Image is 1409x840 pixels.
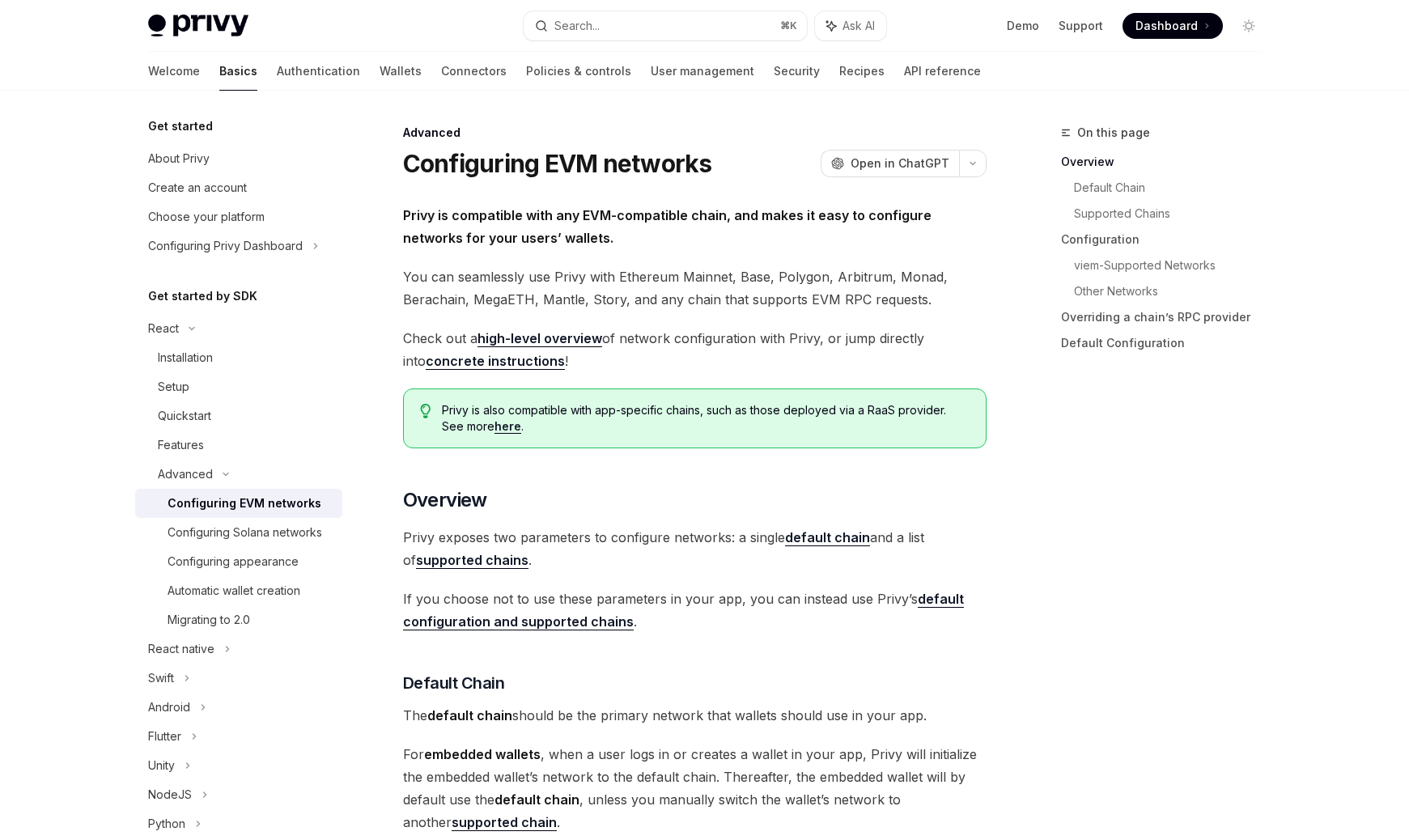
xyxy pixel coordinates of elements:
a: supported chain [452,814,557,831]
div: Quickstart [158,406,211,426]
a: supported chains [416,552,528,569]
div: Features [158,435,204,455]
div: Swift [148,668,174,688]
a: concrete instructions [426,353,565,370]
a: About Privy [135,144,342,173]
a: Policies & controls [526,52,631,91]
strong: Privy is compatible with any EVM-compatible chain, and makes it easy to configure networks for yo... [403,207,932,246]
span: You can seamlessly use Privy with Ethereum Mainnet, Base, Polygon, Arbitrum, Monad, Berachain, Me... [403,265,987,311]
span: Default Chain [403,672,505,694]
a: Wallets [380,52,422,91]
a: Configuration [1061,227,1275,252]
a: User management [651,52,754,91]
a: Configuring Solana networks [135,518,342,547]
a: Choose your platform [135,202,342,231]
a: Create an account [135,173,342,202]
h5: Get started by SDK [148,286,257,306]
span: Ask AI [842,18,875,34]
a: high-level overview [477,330,602,347]
span: Dashboard [1135,18,1198,34]
span: Privy exposes two parameters to configure networks: a single and a list of . [403,526,987,571]
strong: default chain [494,791,579,808]
strong: supported chains [416,552,528,568]
div: Installation [158,348,213,367]
a: Overriding a chain’s RPC provider [1061,304,1275,330]
a: here [494,419,521,434]
a: Authentication [277,52,360,91]
a: Configuring EVM networks [135,489,342,518]
h5: Get started [148,117,213,136]
a: Configuring appearance [135,547,342,576]
div: React native [148,639,214,659]
div: NodeJS [148,785,192,804]
span: If you choose not to use these parameters in your app, you can instead use Privy’s . [403,588,987,633]
a: Welcome [148,52,200,91]
span: On this page [1077,123,1150,142]
button: Toggle dark mode [1236,13,1262,39]
div: Configuring EVM networks [168,494,321,513]
a: Support [1059,18,1103,34]
a: Other Networks [1074,278,1275,304]
strong: embedded wallets [424,746,541,762]
div: Advanced [403,125,987,141]
a: viem-Supported Networks [1074,252,1275,278]
a: Supported Chains [1074,201,1275,227]
a: Automatic wallet creation [135,576,342,605]
div: About Privy [148,149,210,168]
img: light logo [148,15,248,37]
a: API reference [904,52,981,91]
svg: Tip [420,404,431,418]
div: Flutter [148,727,181,746]
div: Automatic wallet creation [168,581,300,600]
strong: supported chain [452,814,557,830]
div: Configuring appearance [168,552,299,571]
div: Android [148,698,190,717]
div: Setup [158,377,189,397]
a: Connectors [441,52,507,91]
div: Search... [554,16,600,36]
span: For , when a user logs in or creates a wallet in your app, Privy will initialize the embedded wal... [403,743,987,834]
a: Default Configuration [1061,330,1275,356]
a: Basics [219,52,257,91]
span: ⌘ K [780,19,797,32]
a: default chain [785,529,870,546]
span: Open in ChatGPT [851,155,949,172]
button: Search...⌘K [524,11,807,40]
button: Ask AI [815,11,886,40]
a: Installation [135,343,342,372]
a: Demo [1007,18,1039,34]
div: Python [148,814,185,834]
div: React [148,319,179,338]
a: Features [135,431,342,460]
div: Migrating to 2.0 [168,610,250,630]
strong: default chain [427,707,512,723]
span: Check out a of network configuration with Privy, or jump directly into ! [403,327,987,372]
a: Migrating to 2.0 [135,605,342,634]
a: Recipes [839,52,885,91]
div: Choose your platform [148,207,265,227]
button: Open in ChatGPT [821,150,959,177]
a: Setup [135,372,342,401]
div: Configuring Privy Dashboard [148,236,303,256]
span: Overview [403,487,487,513]
h1: Configuring EVM networks [403,149,712,178]
a: Security [774,52,820,91]
div: Unity [148,756,175,775]
div: Create an account [148,178,247,197]
span: The should be the primary network that wallets should use in your app. [403,704,987,727]
div: Configuring Solana networks [168,523,322,542]
a: Dashboard [1123,13,1223,39]
a: Overview [1061,149,1275,175]
span: Privy is also compatible with app-specific chains, such as those deployed via a RaaS provider. Se... [442,402,969,435]
div: Advanced [158,465,213,484]
a: Quickstart [135,401,342,431]
a: Default Chain [1074,175,1275,201]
